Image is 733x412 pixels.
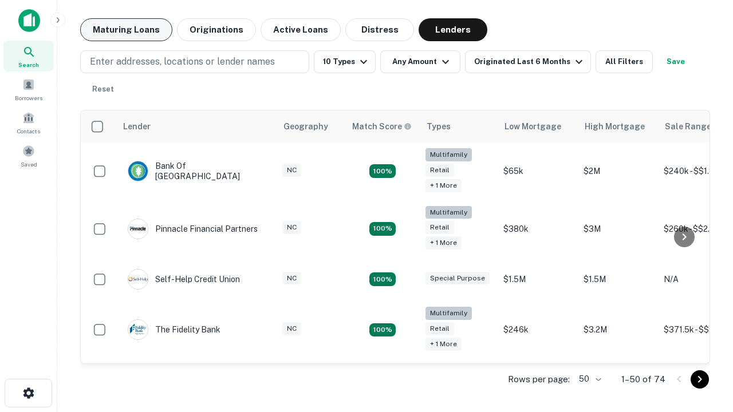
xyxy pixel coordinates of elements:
[425,322,454,335] div: Retail
[425,236,462,249] div: + 1 more
[282,272,301,285] div: NC
[498,301,578,359] td: $246k
[314,50,376,73] button: 10 Types
[585,120,645,133] div: High Mortgage
[474,55,586,69] div: Originated Last 6 Months
[3,41,54,72] a: Search
[128,320,148,339] img: picture
[345,18,414,41] button: Distress
[420,110,498,142] th: Types
[425,206,472,219] div: Multifamily
[128,219,148,239] img: picture
[283,120,328,133] div: Geography
[574,371,603,387] div: 50
[15,93,42,102] span: Borrowers
[128,161,265,181] div: Bank Of [GEOGRAPHIC_DATA]
[508,373,570,386] p: Rows per page:
[345,110,420,142] th: Capitalize uses an advanced AI algorithm to match your search with the best lender. The match sco...
[578,200,658,258] td: $3M
[282,322,301,335] div: NC
[657,50,694,73] button: Save your search to get updates of matches that match your search criteria.
[665,120,711,133] div: Sale Range
[498,142,578,200] td: $65k
[676,284,733,339] iframe: Chat Widget
[505,120,561,133] div: Low Mortgage
[498,200,578,258] td: $380k
[691,370,709,389] button: Go to next page
[369,323,396,337] div: Matching Properties: 10, hasApolloMatch: undefined
[498,110,578,142] th: Low Mortgage
[425,338,462,351] div: + 1 more
[282,221,301,234] div: NC
[369,222,396,236] div: Matching Properties: 17, hasApolloMatch: undefined
[425,148,472,161] div: Multifamily
[128,270,148,289] img: picture
[18,9,40,32] img: capitalize-icon.png
[465,50,591,73] button: Originated Last 6 Months
[578,301,658,359] td: $3.2M
[128,219,258,239] div: Pinnacle Financial Partners
[3,74,54,105] a: Borrowers
[425,164,454,177] div: Retail
[621,373,665,386] p: 1–50 of 74
[380,50,460,73] button: Any Amount
[177,18,256,41] button: Originations
[261,18,341,41] button: Active Loans
[123,120,151,133] div: Lender
[425,272,490,285] div: Special Purpose
[578,257,658,301] td: $1.5M
[85,78,121,101] button: Reset
[18,60,39,69] span: Search
[425,221,454,234] div: Retail
[80,50,309,73] button: Enter addresses, locations or lender names
[80,18,172,41] button: Maturing Loans
[352,120,412,133] div: Capitalize uses an advanced AI algorithm to match your search with the best lender. The match sco...
[419,18,487,41] button: Lenders
[3,140,54,171] a: Saved
[425,307,472,320] div: Multifamily
[128,161,148,181] img: picture
[352,120,409,133] h6: Match Score
[128,319,220,340] div: The Fidelity Bank
[21,160,37,169] span: Saved
[90,55,275,69] p: Enter addresses, locations or lender names
[425,179,462,192] div: + 1 more
[116,110,277,142] th: Lender
[369,164,396,178] div: Matching Properties: 17, hasApolloMatch: undefined
[369,272,396,286] div: Matching Properties: 11, hasApolloMatch: undefined
[128,269,240,290] div: Self-help Credit Union
[277,110,345,142] th: Geography
[282,164,301,177] div: NC
[578,110,658,142] th: High Mortgage
[578,142,658,200] td: $2M
[3,107,54,138] a: Contacts
[498,257,578,301] td: $1.5M
[17,126,40,136] span: Contacts
[427,120,451,133] div: Types
[596,50,653,73] button: All Filters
